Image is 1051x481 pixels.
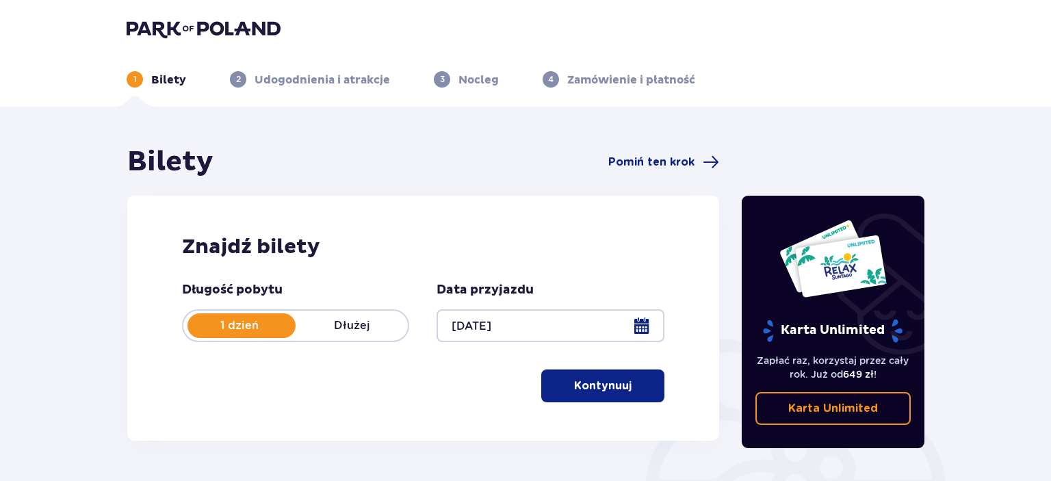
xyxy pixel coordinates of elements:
[440,73,445,86] p: 3
[127,145,213,179] h1: Bilety
[434,71,499,88] div: 3Nocleg
[762,319,904,343] p: Karta Unlimited
[755,354,911,381] p: Zapłać raz, korzystaj przez cały rok. Już od !
[541,369,664,402] button: Kontynuuj
[543,71,695,88] div: 4Zamówienie i płatność
[437,282,534,298] p: Data przyjazdu
[236,73,241,86] p: 2
[183,318,296,333] p: 1 dzień
[230,71,390,88] div: 2Udogodnienia i atrakcje
[458,73,499,88] p: Nocleg
[779,219,887,298] img: Dwie karty całoroczne do Suntago z napisem 'UNLIMITED RELAX', na białym tle z tropikalnymi liśćmi...
[151,73,186,88] p: Bilety
[296,318,408,333] p: Dłużej
[127,71,186,88] div: 1Bilety
[608,154,719,170] a: Pomiń ten krok
[843,369,874,380] span: 649 zł
[788,401,878,416] p: Karta Unlimited
[133,73,137,86] p: 1
[567,73,695,88] p: Zamówienie i płatność
[255,73,390,88] p: Udogodnienia i atrakcje
[574,378,632,393] p: Kontynuuj
[182,282,283,298] p: Długość pobytu
[548,73,554,86] p: 4
[755,392,911,425] a: Karta Unlimited
[608,155,695,170] span: Pomiń ten krok
[182,234,664,260] h2: Znajdź bilety
[127,19,281,38] img: Park of Poland logo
